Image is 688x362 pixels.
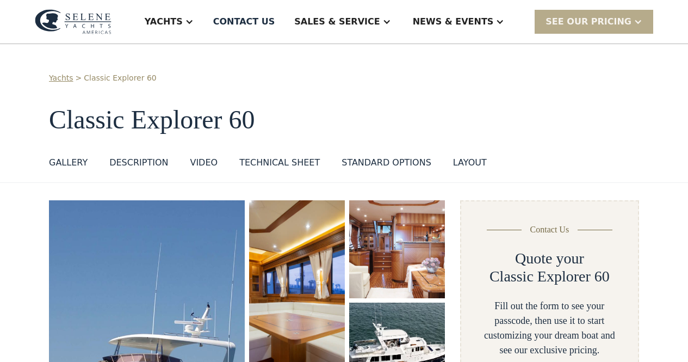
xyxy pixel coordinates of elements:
[76,72,82,84] div: >
[535,10,653,33] div: SEE Our Pricing
[109,156,168,169] div: DESCRIPTION
[489,267,610,286] h2: Classic Explorer 60
[453,156,487,169] div: layout
[145,15,183,28] div: Yachts
[49,72,73,84] a: Yachts
[453,156,487,174] a: layout
[239,156,320,169] div: Technical sheet
[294,15,380,28] div: Sales & Service
[515,249,584,268] h2: Quote your
[479,299,621,358] div: Fill out the form to see your passcode, then use it to start customizing your dream boat and see ...
[342,156,431,174] a: standard options
[84,72,156,84] a: Classic Explorer 60
[413,15,494,28] div: News & EVENTS
[213,15,275,28] div: Contact US
[49,106,639,134] h1: Classic Explorer 60
[190,156,218,174] a: VIDEO
[342,156,431,169] div: standard options
[35,9,111,34] img: logo
[49,156,88,169] div: GALLERY
[109,156,168,174] a: DESCRIPTION
[349,200,445,298] a: open lightbox
[49,156,88,174] a: GALLERY
[239,156,320,174] a: Technical sheet
[530,223,569,236] div: Contact Us
[190,156,218,169] div: VIDEO
[546,15,631,28] div: SEE Our Pricing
